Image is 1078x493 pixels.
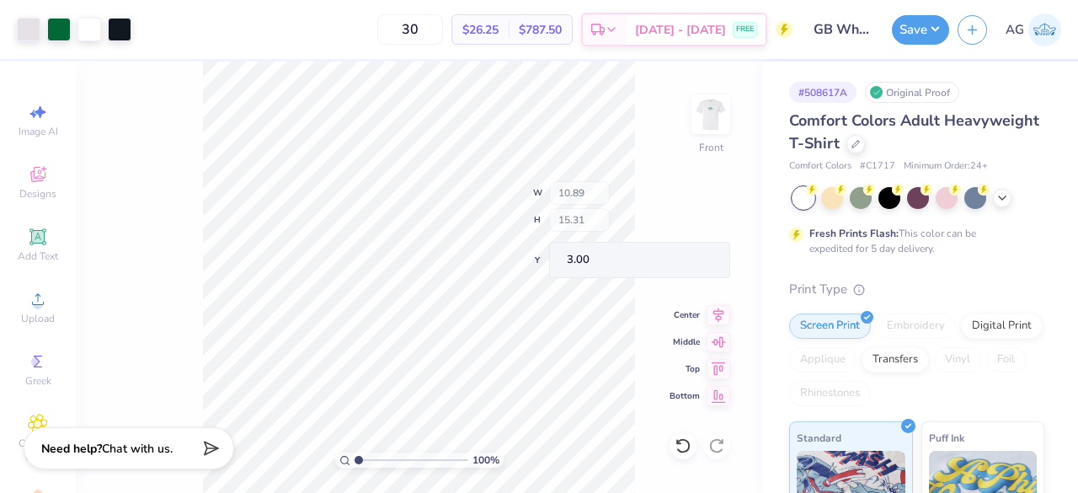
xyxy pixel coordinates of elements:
[789,381,871,406] div: Rhinestones
[635,21,726,39] span: [DATE] - [DATE]
[41,441,102,457] strong: Need help?
[934,347,981,372] div: Vinyl
[8,437,67,464] span: Clipart & logos
[986,347,1026,372] div: Foil
[797,429,841,447] span: Standard
[789,159,851,174] span: Comfort Colors
[19,187,56,201] span: Designs
[102,441,173,457] span: Chat with us.
[670,336,700,348] span: Middle
[377,14,443,45] input: – –
[670,390,700,402] span: Bottom
[18,249,58,263] span: Add Text
[21,312,55,325] span: Upload
[929,429,964,447] span: Puff Ink
[1006,20,1024,40] span: AG
[961,313,1043,339] div: Digital Print
[789,313,871,339] div: Screen Print
[789,110,1039,153] span: Comfort Colors Adult Heavyweight T-Shirt
[694,98,728,131] img: Front
[789,347,857,372] div: Applique
[19,125,58,138] span: Image AI
[904,159,988,174] span: Minimum Order: 24 +
[865,82,959,103] div: Original Proof
[789,82,857,103] div: # 508617A
[809,226,1017,256] div: This color can be expedited for 5 day delivery.
[789,280,1044,299] div: Print Type
[860,159,895,174] span: # C1717
[876,313,956,339] div: Embroidery
[25,374,51,388] span: Greek
[801,13,883,46] input: Untitled Design
[519,21,562,39] span: $787.50
[670,309,700,321] span: Center
[809,227,899,240] strong: Fresh Prints Flash:
[462,21,499,39] span: $26.25
[892,15,949,45] button: Save
[1028,13,1061,46] img: Akshika Gurao
[862,347,929,372] div: Transfers
[670,363,700,375] span: Top
[1006,13,1061,46] a: AG
[699,140,723,155] div: Front
[472,453,499,468] span: 100 %
[736,24,754,35] span: FREE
